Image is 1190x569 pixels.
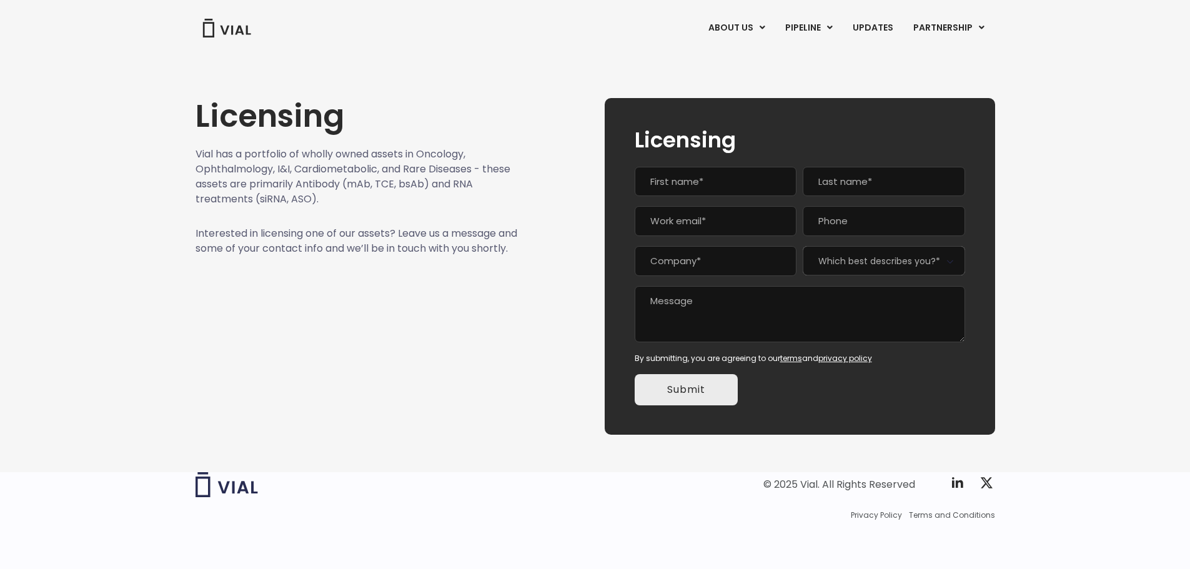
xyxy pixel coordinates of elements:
span: Which best describes you?* [803,246,964,275]
input: First name* [635,167,796,197]
a: PIPELINEMenu Toggle [775,17,842,39]
a: privacy policy [818,353,872,364]
input: Submit [635,374,738,405]
input: Phone [803,206,964,236]
a: Privacy Policy [851,510,902,521]
a: Terms and Conditions [909,510,995,521]
input: Work email* [635,206,796,236]
h1: Licensing [196,98,518,134]
p: Interested in licensing one of our assets? Leave us a message and some of your contact info and w... [196,226,518,256]
p: Vial has a portfolio of wholly owned assets in Oncology, Ophthalmology, I&I, Cardiometabolic, and... [196,147,518,207]
a: ABOUT USMenu Toggle [698,17,775,39]
img: Vial Logo [202,19,252,37]
h2: Licensing [635,128,965,152]
div: By submitting, you are agreeing to our and [635,353,965,364]
a: terms [780,353,802,364]
a: UPDATES [843,17,903,39]
input: Company* [635,246,796,276]
input: Last name* [803,167,964,197]
img: Vial logo wih "Vial" spelled out [196,472,258,497]
a: PARTNERSHIPMenu Toggle [903,17,994,39]
div: © 2025 Vial. All Rights Reserved [763,478,915,492]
